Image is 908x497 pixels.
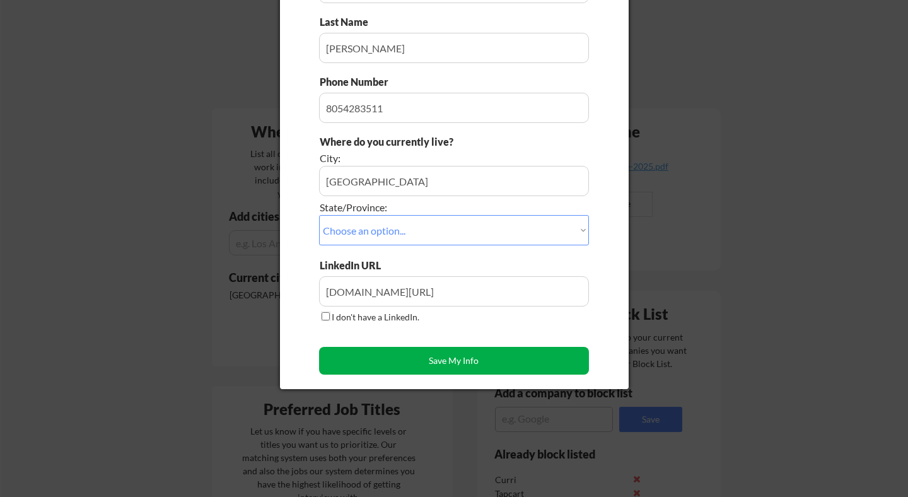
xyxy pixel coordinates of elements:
div: LinkedIn URL [320,259,414,272]
div: State/Province: [320,201,518,214]
div: Where do you currently live? [320,135,518,149]
div: Last Name [320,15,381,29]
input: Type here... [319,33,589,63]
input: Type here... [319,276,589,307]
div: Phone Number [320,75,395,89]
label: I don't have a LinkedIn. [332,312,419,322]
input: e.g. Los Angeles [319,166,589,196]
button: Save My Info [319,347,589,375]
input: Type here... [319,93,589,123]
div: City: [320,151,518,165]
